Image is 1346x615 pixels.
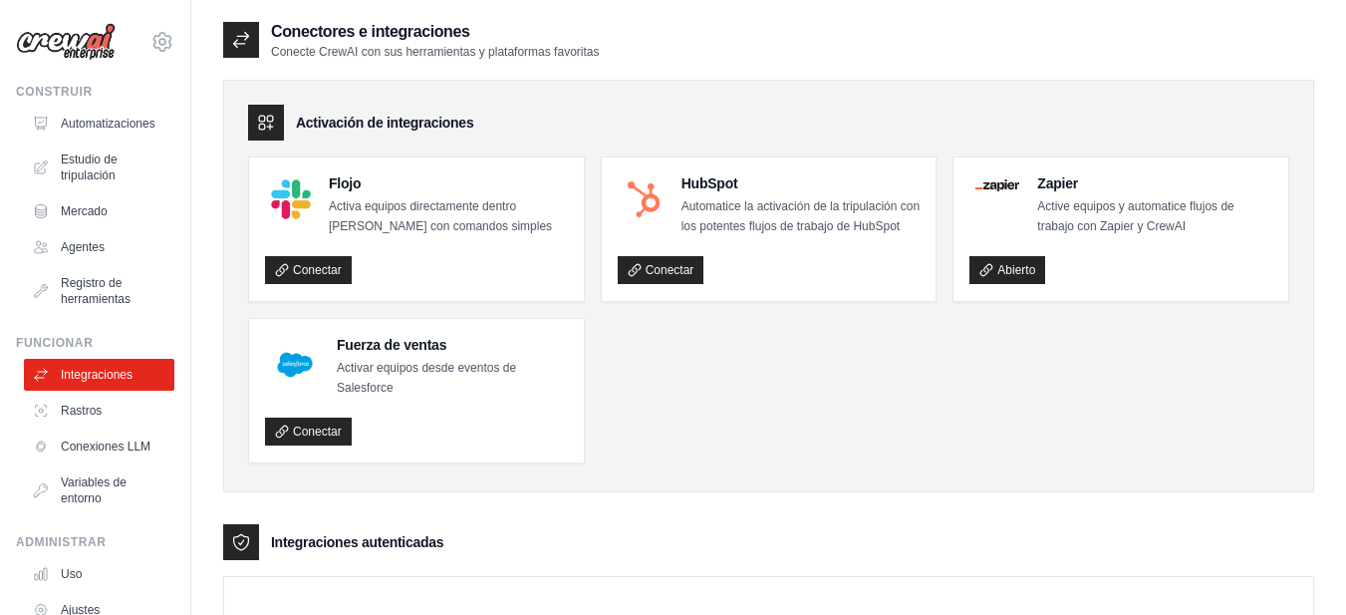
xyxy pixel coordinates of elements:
font: Variables de entorno [61,475,127,505]
font: Abierto [997,263,1035,277]
a: Registro de herramientas [24,267,174,315]
font: Integraciones [61,368,133,382]
a: Integraciones [24,359,174,391]
img: Logo [16,23,116,61]
font: Automatice la activación de la tripulación con los potentes flujos de trabajo de HubSpot [681,199,920,233]
a: Mercado [24,195,174,227]
a: Variables de entorno [24,466,174,514]
a: Conectar [265,418,352,446]
font: Zapier [1037,175,1078,191]
font: Funcionar [16,336,93,350]
font: Active equipos y automatice flujos de trabajo con Zapier y CrewAI [1037,199,1233,233]
font: Conectar [293,425,342,439]
font: Conexiones LLM [61,440,150,454]
font: Flojo [329,175,361,191]
font: Fuerza de ventas [337,337,446,353]
font: HubSpot [681,175,738,191]
a: Conectar [265,256,352,284]
a: Conexiones LLM [24,431,174,462]
font: Estudio de tripulación [61,153,118,182]
font: Administrar [16,535,107,549]
font: Automatizaciones [61,117,155,131]
font: Construir [16,85,93,99]
font: Integraciones autenticadas [271,534,443,550]
a: Abierto [969,256,1045,284]
img: Logotipo de Salesforce [271,341,319,389]
img: Logotipo de HubSpot [624,179,664,219]
font: Activación de integraciones [296,115,473,131]
font: Agentes [61,240,105,254]
font: Registro de herramientas [61,276,131,306]
img: Logotipo de Zapier [975,179,1019,191]
a: Conectar [618,256,704,284]
font: Activa equipos directamente dentro [PERSON_NAME] con comandos simples [329,199,552,233]
font: Conectar [293,263,342,277]
font: Conectores e integraciones [271,23,469,40]
a: Agentes [24,231,174,263]
a: Automatizaciones [24,108,174,140]
font: Rastros [61,404,102,418]
font: Uso [61,567,82,581]
font: Mercado [61,204,108,218]
img: Logotipo de Slack [271,179,311,219]
a: Estudio de tripulación [24,144,174,191]
font: Conectar [646,263,694,277]
font: Activar equipos desde eventos de Salesforce [337,361,516,395]
a: Uso [24,558,174,590]
font: Conecte CrewAI con sus herramientas y plataformas favoritas [271,45,599,59]
a: Rastros [24,395,174,427]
